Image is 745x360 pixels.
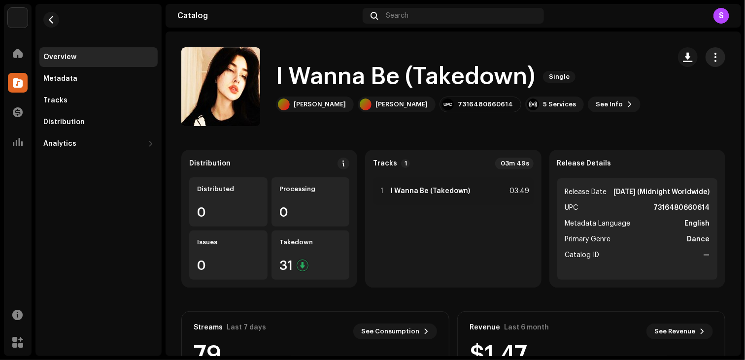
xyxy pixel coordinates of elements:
[197,238,260,246] div: Issues
[279,185,342,193] div: Processing
[39,112,158,132] re-m-nav-item: Distribution
[588,97,641,112] button: See Info
[8,8,28,28] img: a6437e74-8c8e-4f74-a1ce-131745af0155
[557,160,611,167] strong: Release Details
[653,202,710,214] strong: 7316480660614
[565,186,607,198] span: Release Date
[687,233,710,245] strong: Dance
[684,218,710,229] strong: English
[508,185,530,197] div: 03:49
[43,53,76,61] div: Overview
[391,187,470,195] strong: I Wanna Be (Takedown)
[39,69,158,89] re-m-nav-item: Metadata
[401,159,410,168] p-badge: 1
[43,118,85,126] div: Distribution
[39,134,158,154] re-m-nav-dropdown: Analytics
[646,324,713,339] button: See Revenue
[565,233,611,245] span: Primary Genre
[353,324,437,339] button: See Consumption
[470,324,500,331] div: Revenue
[361,322,419,341] span: See Consumption
[294,100,346,108] div: [PERSON_NAME]
[194,324,223,331] div: Streams
[375,100,428,108] div: [PERSON_NAME]
[39,47,158,67] re-m-nav-item: Overview
[458,100,513,108] div: 7316480660614
[386,12,408,20] span: Search
[596,95,623,114] span: See Info
[373,160,397,167] strong: Tracks
[543,100,576,108] div: 5 Services
[565,218,631,229] span: Metadata Language
[43,140,76,148] div: Analytics
[654,322,695,341] span: See Revenue
[197,185,260,193] div: Distributed
[543,71,576,83] span: Single
[276,61,535,93] h1: I Wanna Be (Takedown)
[565,249,600,261] span: Catalog ID
[43,97,68,104] div: Tracks
[279,238,342,246] div: Takedown
[43,75,77,83] div: Metadata
[713,8,729,24] div: S
[39,91,158,110] re-m-nav-item: Tracks
[703,249,710,261] strong: —
[227,324,266,331] div: Last 7 days
[504,324,549,331] div: Last 6 month
[177,12,359,20] div: Catalog
[189,160,231,167] div: Distribution
[565,202,578,214] span: UPC
[495,158,534,169] div: 03m 49s
[613,186,710,198] strong: [DATE] (Midnight Worldwide)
